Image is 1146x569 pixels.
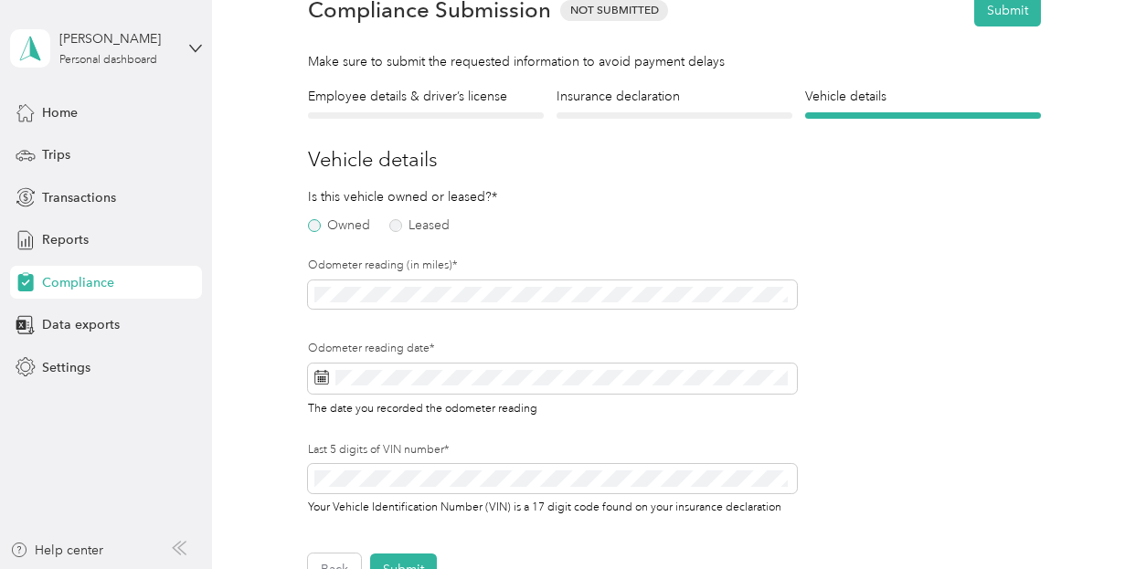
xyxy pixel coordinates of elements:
h4: Insurance declaration [557,87,792,106]
span: Home [42,103,78,122]
label: Leased [389,219,450,232]
span: Your Vehicle Identification Number (VIN) is a 17 digit code found on your insurance declaration [308,497,781,514]
span: Reports [42,230,89,249]
div: [PERSON_NAME] [59,29,174,48]
iframe: Everlance-gr Chat Button Frame [1044,467,1146,569]
label: Odometer reading (in miles)* [308,258,797,274]
div: Personal dashboard [59,55,157,66]
span: The date you recorded the odometer reading [308,398,537,416]
span: Transactions [42,188,116,207]
span: Settings [42,358,90,377]
div: Make sure to submit the requested information to avoid payment delays [308,52,1042,71]
label: Odometer reading date* [308,341,797,357]
span: Compliance [42,273,114,292]
h4: Employee details & driver’s license [308,87,544,106]
p: Is this vehicle owned or leased?* [308,187,464,206]
span: Trips [42,145,70,164]
label: Owned [308,219,370,232]
span: Data exports [42,315,120,334]
button: Help center [10,541,103,560]
h4: Vehicle details [805,87,1041,106]
label: Last 5 digits of VIN number* [308,442,797,458]
h3: Vehicle details [308,144,1042,174]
